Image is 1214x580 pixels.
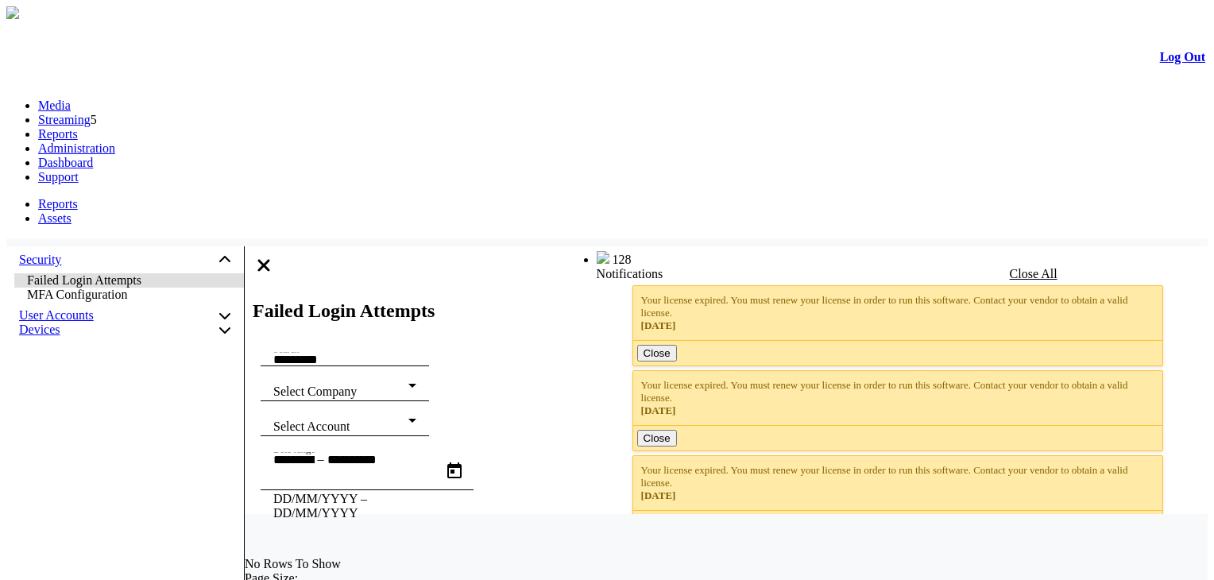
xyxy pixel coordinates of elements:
mat-hint: DD/MM/YYYY – DD/MM/YYYY [273,490,448,520]
a: Security [19,253,61,267]
img: arrow-3.png [6,6,19,19]
a: Streaming [38,113,91,126]
a: Failed Login Attempts [14,273,244,288]
mat-label: Search [273,344,300,354]
a: Reports [38,197,78,211]
a: Assets [38,211,72,225]
a: Administration [38,141,115,155]
a: Devices [19,323,60,337]
span: 5 [91,113,97,126]
span: MFA Configuration [27,288,127,301]
a: Support [38,170,79,184]
h2: Failed Login Attempts [253,300,1208,322]
button: Open calendar [435,452,474,490]
a: MFA Configuration [14,288,244,302]
a: User Accounts [19,308,94,323]
span: – [318,452,324,466]
a: Media [38,99,71,112]
a: Reports [38,127,78,141]
a: Log Out [1160,50,1205,64]
span: Failed Login Attempts [27,273,141,287]
a: Dashboard [38,156,93,169]
span: No Rows To Show [245,557,341,570]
